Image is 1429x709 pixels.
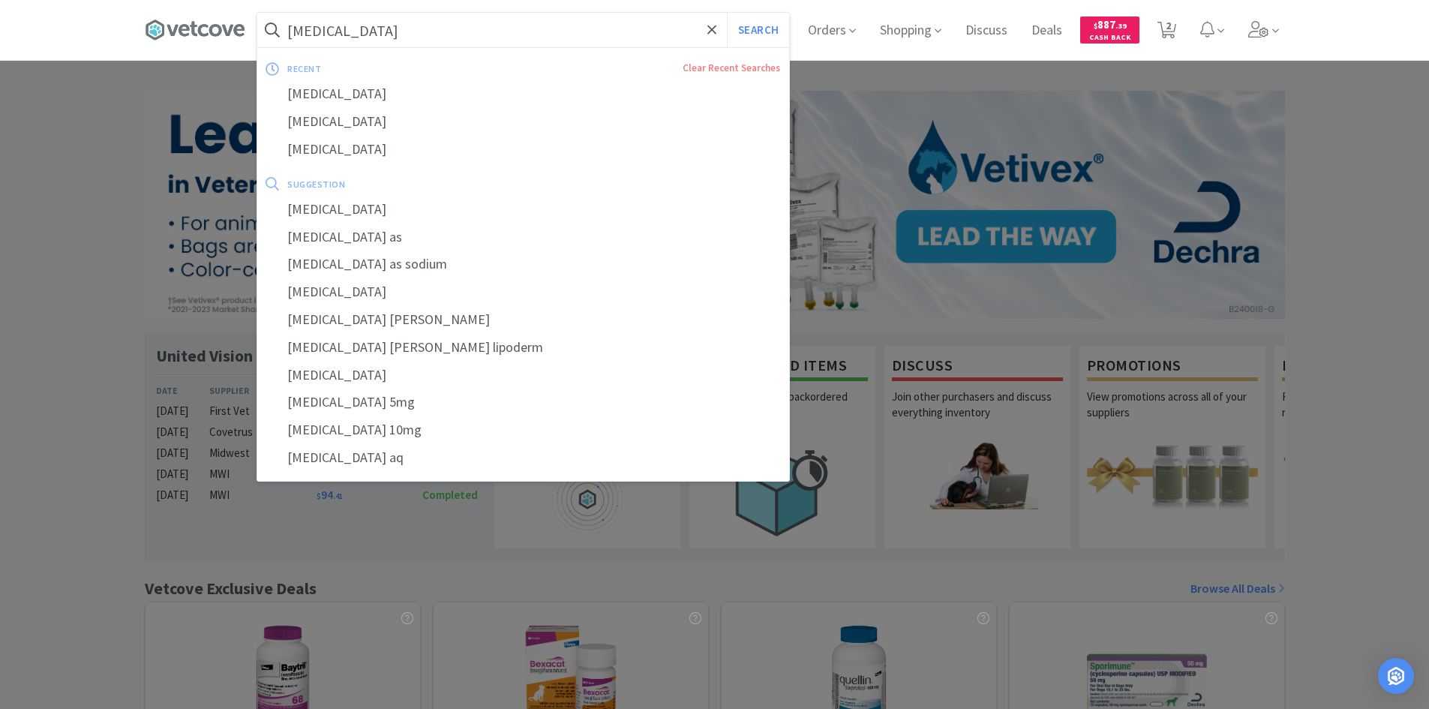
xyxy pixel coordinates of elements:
div: [MEDICAL_DATA] [257,108,789,136]
div: [MEDICAL_DATA] [257,362,789,389]
div: [MEDICAL_DATA] 10mg [257,416,789,444]
div: [MEDICAL_DATA] [PERSON_NAME] lipoderm [257,334,789,362]
div: [MEDICAL_DATA] [257,80,789,108]
a: Deals [1025,24,1068,38]
div: [MEDICAL_DATA] [PERSON_NAME] [257,306,789,334]
div: suggestion [287,173,563,196]
div: recent [287,57,502,80]
span: Cash Back [1089,34,1130,44]
button: Search [727,13,789,47]
a: Clear Recent Searches [683,62,780,74]
span: 887 [1094,17,1127,32]
span: . 39 [1115,21,1127,31]
span: $ [1094,21,1097,31]
input: Search by item, sku, manufacturer, ingredient, size... [257,13,789,47]
div: Open Intercom Messenger [1378,658,1414,694]
div: [MEDICAL_DATA] as [257,224,789,251]
a: 2 [1151,26,1182,39]
div: [MEDICAL_DATA] aq [257,444,789,472]
div: [MEDICAL_DATA] [257,196,789,224]
div: [MEDICAL_DATA] 5mg [257,389,789,416]
div: [MEDICAL_DATA] [257,278,789,306]
a: $887.39Cash Back [1080,10,1139,50]
a: Discuss [959,24,1013,38]
div: [MEDICAL_DATA] as sodium [257,251,789,278]
div: [MEDICAL_DATA] [257,136,789,164]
